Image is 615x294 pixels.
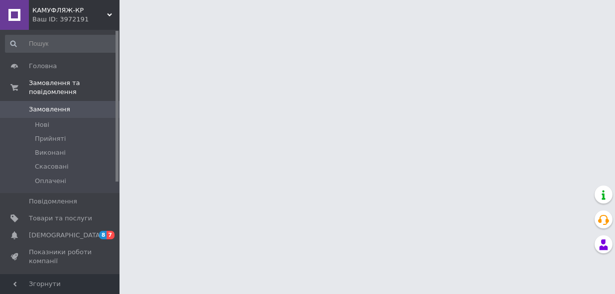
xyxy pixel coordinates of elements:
[35,148,66,157] span: Виконані
[99,231,107,239] span: 8
[35,120,49,129] span: Нові
[32,6,107,15] span: КАМУФЛЯЖ-КР
[107,231,115,239] span: 7
[29,62,57,71] span: Головна
[29,79,120,97] span: Замовлення та повідомлення
[35,134,66,143] span: Прийняті
[29,214,92,223] span: Товари та послуги
[29,231,103,240] span: [DEMOGRAPHIC_DATA]
[29,248,92,266] span: Показники роботи компанії
[32,15,120,24] div: Ваш ID: 3972191
[5,35,117,53] input: Пошук
[35,162,69,171] span: Скасовані
[29,197,77,206] span: Повідомлення
[35,177,66,186] span: Оплачені
[29,105,70,114] span: Замовлення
